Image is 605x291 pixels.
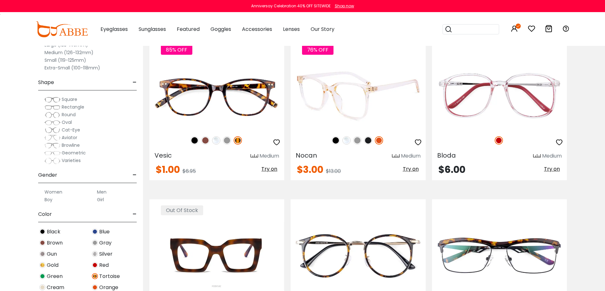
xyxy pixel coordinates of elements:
span: Try on [261,165,277,173]
img: size ruler [533,154,541,159]
img: Gray [223,136,231,145]
span: Color [38,207,52,222]
img: Tortoise Verace - Metal,TR ,Adjust Nose Pads [291,222,425,290]
span: Cat-Eye [62,127,80,133]
span: Square [62,96,77,103]
span: Black [47,228,60,236]
span: Lenses [283,25,300,33]
img: Red [495,136,503,145]
span: - [133,167,137,183]
img: Rectangle.png [45,104,60,110]
div: Medium [259,152,279,160]
span: $1.00 [156,163,180,176]
label: Girl [97,196,104,203]
img: Cat-Eye.png [45,127,60,133]
span: Oval [62,119,72,125]
img: Black Nocan - TR ,Universal Bridge Fit [291,62,425,129]
span: Red [99,261,109,269]
span: $6.95 [182,167,196,175]
img: Aviator.png [45,135,60,141]
span: Blue [99,228,110,236]
img: Brown [39,240,45,246]
img: Red Bloda - TR ,Universal Bridge Fit [432,62,567,129]
span: Try on [544,165,560,173]
span: Rectangle [62,104,84,110]
span: Bloda [437,151,456,160]
span: $13.00 [326,167,341,175]
img: Cream [39,284,45,290]
img: Gun [39,251,45,257]
img: Gray [92,240,98,246]
span: Our Story [311,25,334,33]
img: Tortoise [92,273,98,279]
span: Geometric [62,150,86,156]
div: Shop now [335,3,354,9]
img: Clear [212,136,220,145]
img: Square.png [45,96,60,103]
span: $6.00 [438,163,465,176]
span: Brown [47,239,63,247]
img: size ruler [392,154,400,159]
img: Silver [92,251,98,257]
span: Gender [38,167,57,183]
span: Silver [99,250,113,258]
img: Black [332,136,340,145]
span: Accessories [242,25,272,33]
span: 85% OFF [161,45,192,55]
span: 76% OFF [302,45,333,55]
img: Oval.png [45,119,60,126]
span: Featured [177,25,200,33]
img: Tortoise [234,136,242,145]
label: Men [97,188,107,196]
span: Round [62,111,76,118]
span: Gun [47,250,57,258]
img: size ruler [251,154,258,159]
span: Varieties [62,157,81,164]
span: Aviator [62,134,77,141]
label: Medium (126-132mm) [45,49,93,56]
span: $3.00 [297,163,323,176]
span: Try on [403,165,419,173]
img: Gray [353,136,361,145]
span: Gold [47,261,58,269]
span: Gray [99,239,112,247]
span: Nocan [296,151,317,160]
span: Green [47,273,63,280]
img: Red [92,262,98,268]
img: Gold [39,262,45,268]
img: Black [39,229,45,235]
label: Boy [45,196,52,203]
img: Orange [375,136,383,145]
span: - [133,207,137,222]
img: Tortoise Juvad - Metal,TR ,Adjust Nose Pads [432,222,567,290]
img: Browline.png [45,142,60,149]
img: Geometric.png [45,150,60,156]
span: - [133,75,137,90]
span: Tortoise [99,273,120,280]
img: Varieties.png [45,158,60,164]
button: Try on [401,165,421,173]
button: Try on [542,165,562,173]
a: Shop now [332,3,354,9]
div: Medium [542,152,562,160]
img: Green [39,273,45,279]
img: Matte Black [364,136,372,145]
label: Small (119-125mm) [45,56,86,64]
img: Clear [342,136,351,145]
img: Black [190,136,199,145]
span: Sunglasses [139,25,166,33]
span: Shape [38,75,54,90]
img: Tortoise Vesic - Plastic ,Universal Bridge Fit [149,62,284,129]
span: Out Of Stock [161,205,203,215]
img: Round.png [45,112,60,118]
span: Eyeglasses [100,25,128,33]
div: Anniversay Celebration 40% OFF SITEWIDE [251,3,331,9]
img: Blue [92,229,98,235]
label: Women [45,188,62,196]
a: Tortoise Purgan - Acetate,TR ,Universal Bridge Fit [149,222,284,290]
